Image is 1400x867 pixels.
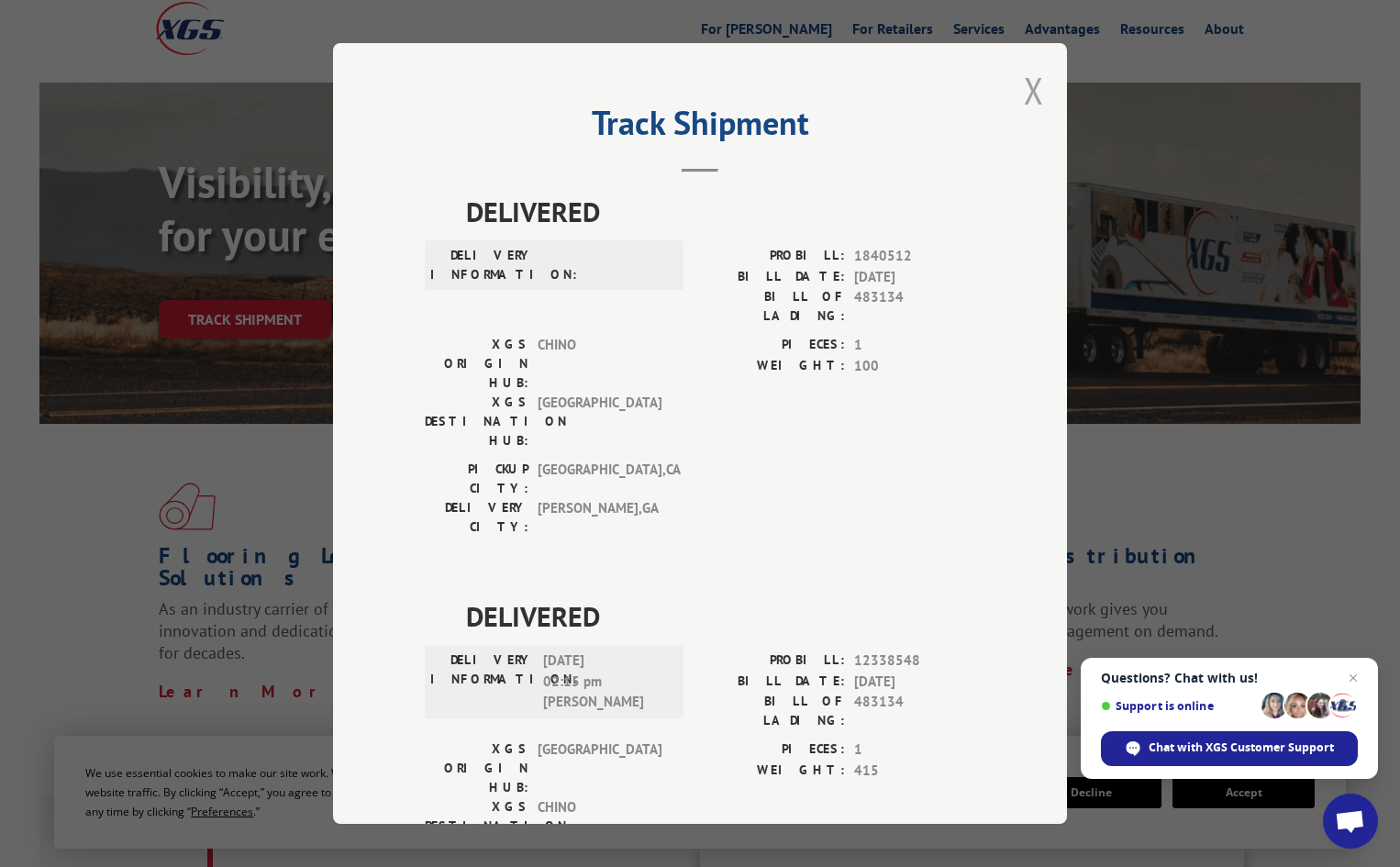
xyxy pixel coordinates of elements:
label: XGS ORIGIN HUB: [425,739,528,797]
div: Open chat [1323,794,1378,849]
span: Questions? Chat with us! [1101,671,1358,685]
span: [GEOGRAPHIC_DATA] [538,739,661,797]
button: Close modal [1024,66,1044,115]
span: DELIVERED [466,595,975,637]
span: Close chat [1342,667,1364,689]
span: [GEOGRAPHIC_DATA] , CA [538,460,661,498]
label: DELIVERY INFORMATION: [430,246,534,284]
label: PROBILL: [700,246,845,267]
span: 415 [854,761,975,782]
div: Chat with XGS Customer Support [1101,731,1358,766]
span: [PERSON_NAME] , GA [538,498,661,537]
span: CHINO [538,797,661,855]
label: PICKUP CITY: [425,460,528,498]
label: WEIGHT: [700,356,845,377]
span: 100 [854,356,975,377]
label: DELIVERY CITY: [425,498,528,537]
label: PROBILL: [700,650,845,672]
span: [DATE] 02:15 pm [PERSON_NAME] [543,650,667,713]
label: XGS ORIGIN HUB: [425,335,528,393]
h2: Track Shipment [425,110,975,145]
label: BILL DATE: [700,267,845,288]
label: BILL DATE: [700,672,845,693]
label: BILL OF LADING: [700,287,845,326]
span: [GEOGRAPHIC_DATA] [538,393,661,450]
label: BILL OF LADING: [700,692,845,730]
label: DELIVERY INFORMATION: [430,650,534,713]
span: 1 [854,739,975,761]
label: PIECES: [700,335,845,356]
span: Chat with XGS Customer Support [1149,739,1334,756]
span: 1 [854,335,975,356]
span: 483134 [854,287,975,326]
span: CHINO [538,335,661,393]
label: XGS DESTINATION HUB: [425,797,528,855]
span: 1840512 [854,246,975,267]
span: DELIVERED [466,191,975,232]
span: [DATE] [854,267,975,288]
span: 12338548 [854,650,975,672]
span: 483134 [854,692,975,730]
label: WEIGHT: [700,761,845,782]
label: XGS DESTINATION HUB: [425,393,528,450]
span: Support is online [1101,699,1255,713]
span: [DATE] [854,672,975,693]
label: PIECES: [700,739,845,761]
